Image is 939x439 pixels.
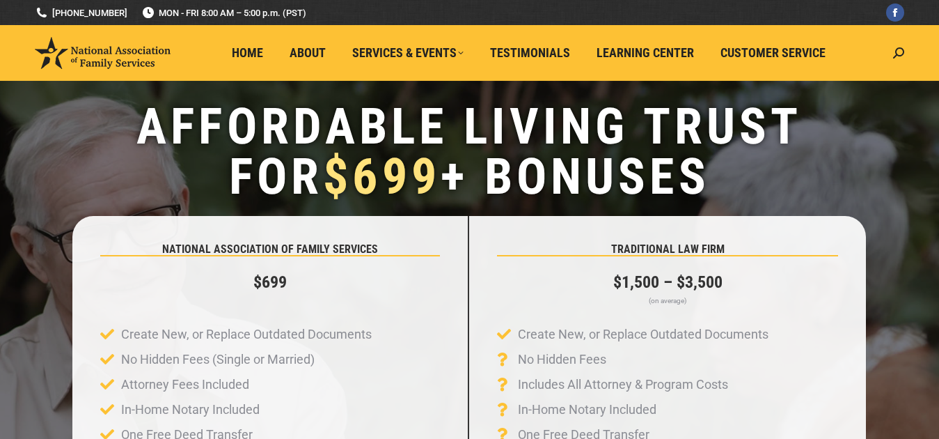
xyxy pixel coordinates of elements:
[280,40,336,66] a: About
[587,40,704,66] a: Learning Center
[323,147,440,206] span: $699
[222,40,273,66] a: Home
[514,347,606,372] span: No Hidden Fees
[253,272,287,292] strong: $699
[480,40,580,66] a: Testimonials
[597,45,694,61] span: Learning Center
[35,37,171,69] img: National Association of Family Services
[290,45,326,61] span: About
[7,102,932,202] h1: Affordable Living Trust for + Bonuses
[497,244,838,255] h5: TRADITIONAL LAW FIRM
[118,372,249,397] span: Attorney Fees Included
[886,3,904,22] a: Facebook page opens in new window
[100,244,440,255] h5: NATIONAL ASSOCIATION OF FAMILY SERVICES
[118,397,260,422] span: In-Home Notary Included
[711,40,835,66] a: Customer Service
[514,372,728,397] span: Includes All Attorney & Program Costs
[514,397,656,422] span: In-Home Notary Included
[613,272,723,292] strong: $1,500 – $3,500
[232,45,263,61] span: Home
[514,322,768,347] span: Create New, or Replace Outdated Documents
[118,322,372,347] span: Create New, or Replace Outdated Documents
[490,45,570,61] span: Testimonials
[720,45,826,61] span: Customer Service
[352,45,464,61] span: Services & Events
[118,347,315,372] span: No Hidden Fees (Single or Married)
[35,6,127,20] a: [PHONE_NUMBER]
[141,6,306,20] span: MON - FRI 8:00 AM – 5:00 p.m. (PST)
